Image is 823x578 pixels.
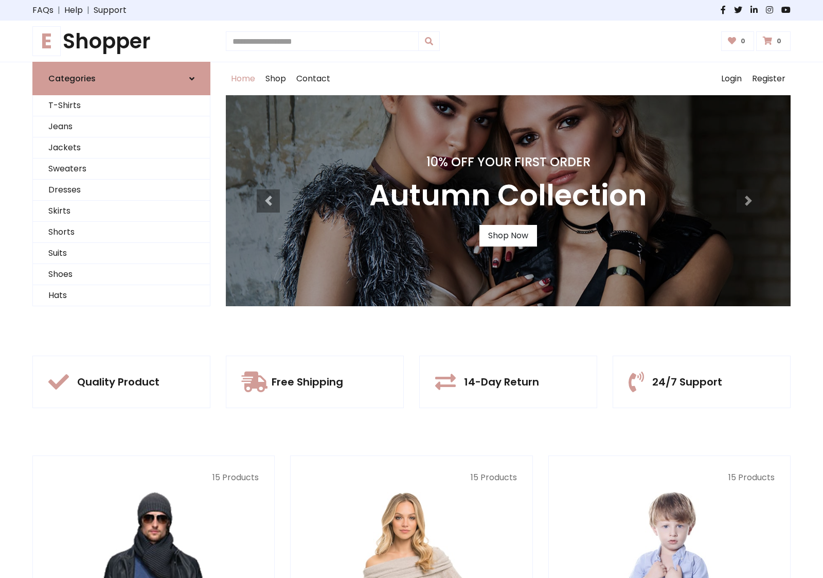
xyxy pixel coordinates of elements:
a: Support [94,4,127,16]
a: Jackets [33,137,210,159]
a: 0 [756,31,791,51]
h4: 10% Off Your First Order [369,155,647,170]
a: Home [226,62,260,95]
a: Contact [291,62,335,95]
a: Help [64,4,83,16]
a: FAQs [32,4,53,16]
p: 15 Products [306,471,516,484]
span: E [32,26,61,56]
a: Skirts [33,201,210,222]
a: Register [747,62,791,95]
h5: 14-Day Return [464,376,539,388]
h5: 24/7 Support [652,376,722,388]
a: Shop Now [479,225,537,247]
h5: Quality Product [77,376,159,388]
a: Shoes [33,264,210,285]
a: Shorts [33,222,210,243]
a: Login [716,62,747,95]
span: 0 [774,37,784,46]
a: Jeans [33,116,210,137]
h3: Autumn Collection [369,178,647,213]
a: Sweaters [33,159,210,180]
h6: Categories [48,74,96,83]
a: Hats [33,285,210,306]
p: 15 Products [48,471,259,484]
p: 15 Products [564,471,775,484]
a: Suits [33,243,210,264]
a: Shop [260,62,291,95]
a: Dresses [33,180,210,201]
a: T-Shirts [33,95,210,116]
span: | [83,4,94,16]
span: 0 [738,37,748,46]
a: 0 [721,31,755,51]
a: Categories [32,62,210,95]
h5: Free Shipping [272,376,343,388]
span: | [53,4,64,16]
h1: Shopper [32,29,210,54]
a: EShopper [32,29,210,54]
